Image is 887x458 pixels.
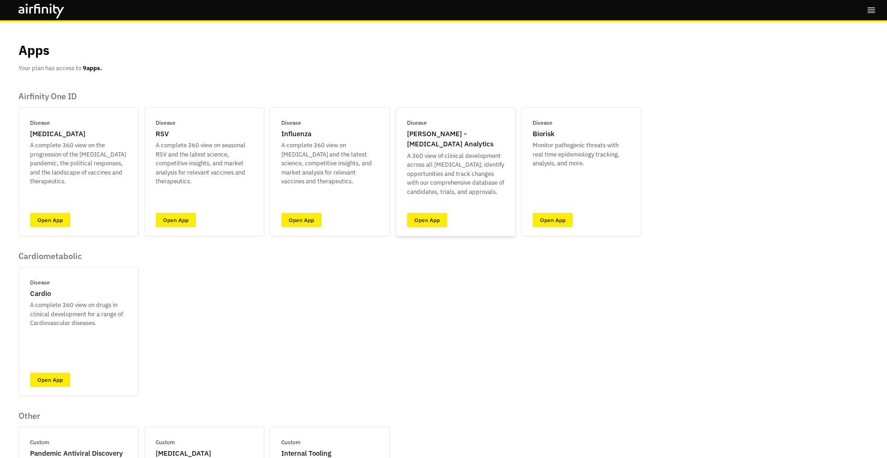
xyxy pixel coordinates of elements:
[156,213,196,227] a: Open App
[18,64,102,73] p: Your plan has access to
[281,119,301,127] p: Disease
[18,411,390,421] p: Other
[18,251,139,261] p: Cardiometabolic
[281,129,311,139] p: Influenza
[533,213,573,227] a: Open App
[30,289,51,299] p: Cardio
[156,129,169,139] p: RSV
[533,129,554,139] p: Biorisk
[281,141,378,186] p: A complete 360 view on [MEDICAL_DATA] and the latest science, competitive insights, and market an...
[30,301,127,328] p: A complete 360 view on drugs in clinical development for a range of Cardiovascular diseases.
[407,129,504,150] p: [PERSON_NAME] - [MEDICAL_DATA] Analytics
[30,129,85,139] p: [MEDICAL_DATA]
[533,141,630,168] p: Monitor pathogenic threats with real time epidemiology tracking, analysis, and more.
[533,119,553,127] p: Disease
[18,41,49,60] p: Apps
[281,213,322,227] a: Open App
[30,213,70,227] a: Open App
[30,278,50,287] p: Disease
[156,141,253,186] p: A complete 360 view on seasonal RSV and the latest science, competitive insights, and market anal...
[407,119,427,127] p: Disease
[30,119,50,127] p: Disease
[30,438,49,446] p: Custom
[156,438,175,446] p: Custom
[83,64,102,72] b: 9 apps.
[281,438,300,446] p: Custom
[407,151,504,197] p: A 360 view of clinical development across all [MEDICAL_DATA]; identify opportunities and track ch...
[407,213,447,227] a: Open App
[156,119,176,127] p: Disease
[18,91,641,102] p: Airfinity One ID
[30,373,70,387] a: Open App
[30,141,127,186] p: A complete 360 view on the progression of the [MEDICAL_DATA] pandemic, the political responses, a...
